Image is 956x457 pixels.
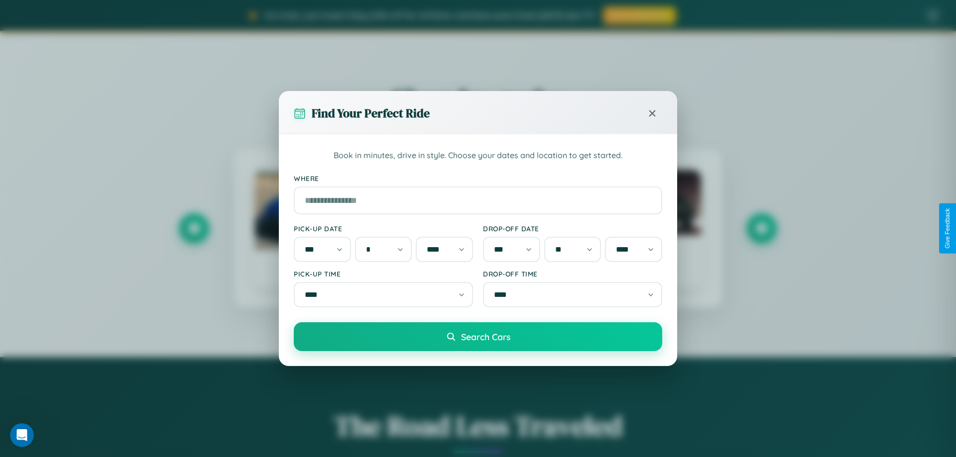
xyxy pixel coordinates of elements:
[483,224,662,233] label: Drop-off Date
[294,322,662,351] button: Search Cars
[294,270,473,278] label: Pick-up Time
[294,224,473,233] label: Pick-up Date
[294,174,662,183] label: Where
[294,149,662,162] p: Book in minutes, drive in style. Choose your dates and location to get started.
[312,105,430,121] h3: Find Your Perfect Ride
[483,270,662,278] label: Drop-off Time
[461,331,510,342] span: Search Cars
